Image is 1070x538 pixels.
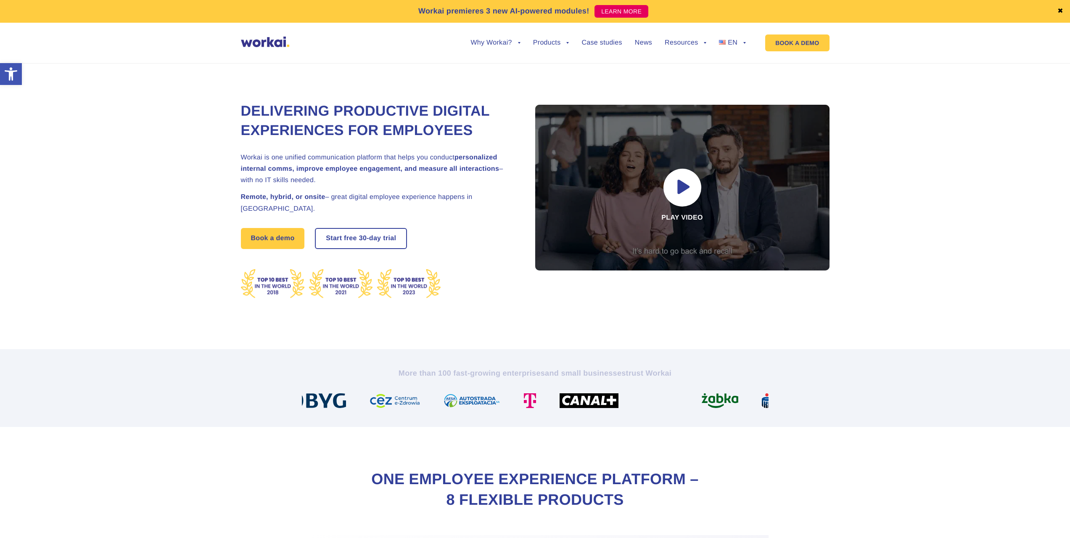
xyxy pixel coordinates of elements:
[241,102,514,140] h1: Delivering Productive Digital Experiences for Employees
[241,228,305,249] a: Book a demo
[241,191,514,214] h2: – great digital employee experience happens in [GEOGRAPHIC_DATA].
[241,193,325,201] strong: Remote, hybrid, or onsite
[535,105,830,270] div: Play video
[728,39,737,46] span: EN
[635,40,652,46] a: News
[1057,8,1063,15] a: ✖
[359,235,381,242] i: 30-day
[418,5,589,17] p: Workai premieres 3 new AI-powered modules!
[470,40,520,46] a: Why Workai?
[765,34,829,51] a: BOOK A DEMO
[581,40,622,46] a: Case studies
[545,369,626,377] i: and small businesses
[533,40,569,46] a: Products
[316,229,406,248] a: Start free30-daytrial
[302,368,769,378] h2: More than 100 fast-growing enterprises trust Workai
[241,152,514,186] h2: Workai is one unified communication platform that helps you conduct – with no IT skills needed.
[665,40,706,46] a: Resources
[367,469,703,510] h2: One Employee Experience Platform – 8 flexible products
[594,5,648,18] a: LEARN MORE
